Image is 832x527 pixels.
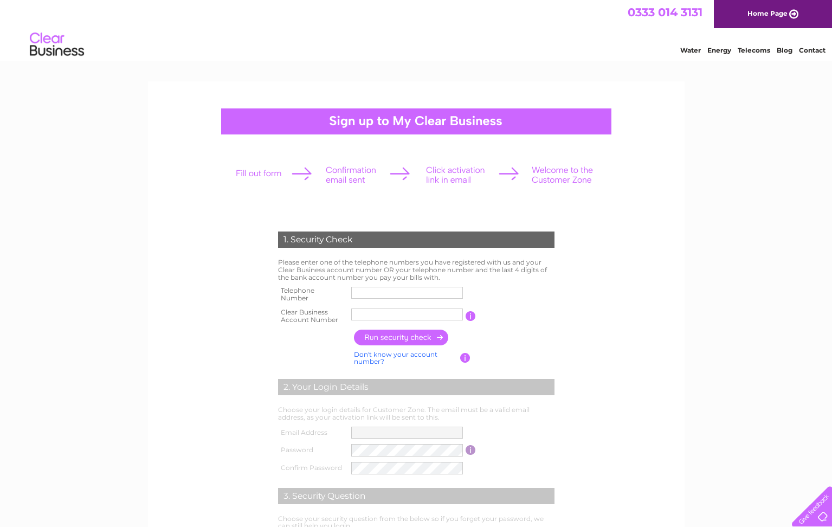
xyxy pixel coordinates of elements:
a: Don't know your account number? [354,350,437,366]
input: Information [460,353,470,363]
td: Please enter one of the telephone numbers you have registered with us and your Clear Business acc... [275,256,557,284]
div: 3. Security Question [278,488,554,504]
a: Energy [707,46,731,54]
th: Confirm Password [275,459,349,477]
th: Clear Business Account Number [275,305,349,327]
a: Contact [799,46,825,54]
input: Information [466,311,476,321]
img: logo.png [29,28,85,61]
div: 1. Security Check [278,232,554,248]
div: Clear Business is a trading name of Verastar Limited (registered in [GEOGRAPHIC_DATA] No. 3667643... [160,6,673,53]
th: Password [275,441,349,459]
a: Blog [777,46,792,54]
th: Telephone Number [275,284,349,305]
a: Telecoms [738,46,770,54]
input: Information [466,445,476,455]
div: 2. Your Login Details [278,379,554,395]
a: Water [680,46,701,54]
th: Email Address [275,424,349,441]
td: Choose your login details for Customer Zone. The email must be a valid email address, as your act... [275,403,557,424]
a: 0333 014 3131 [628,5,702,19]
